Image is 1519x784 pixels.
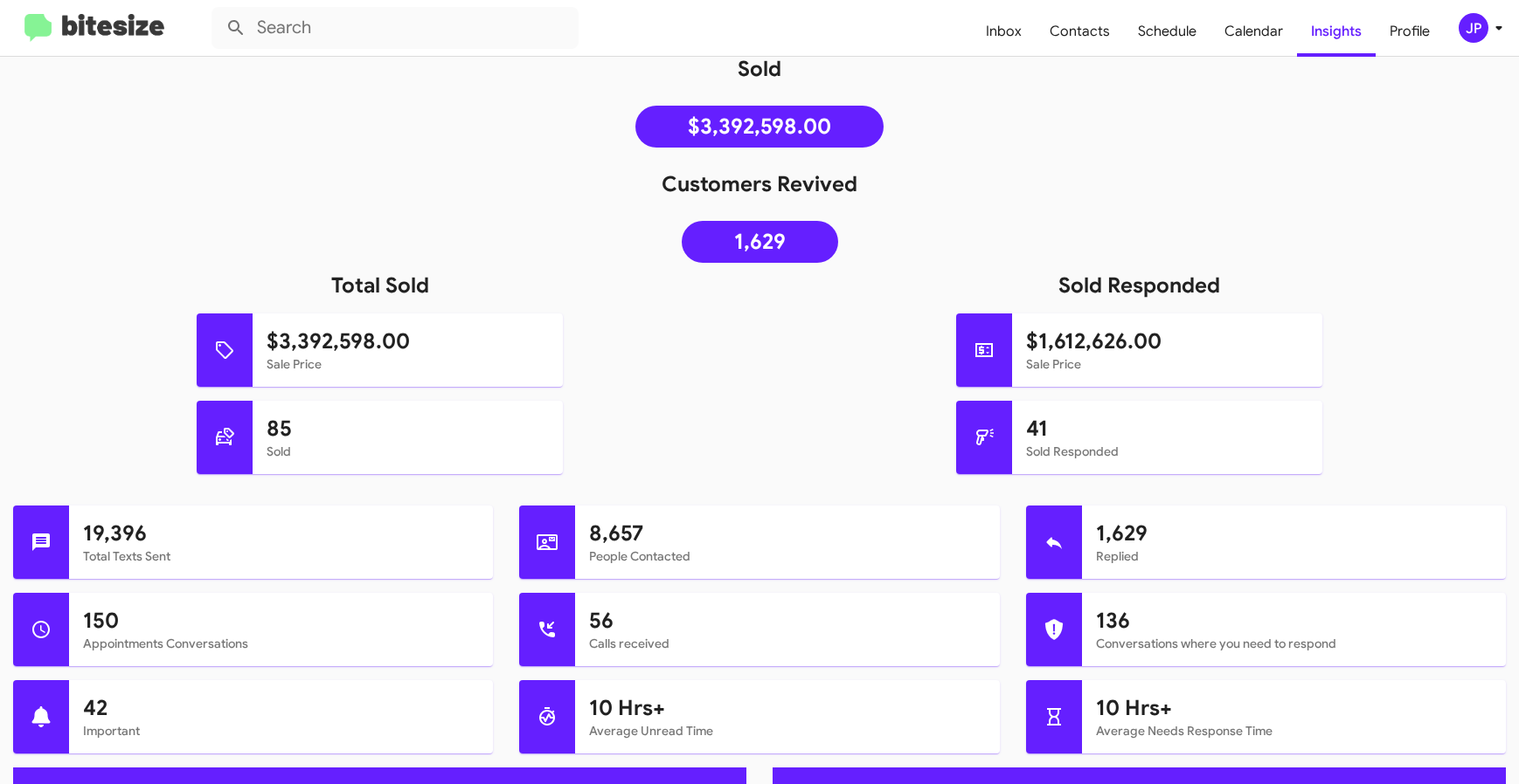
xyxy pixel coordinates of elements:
mat-card-subtitle: Sold Responded [1026,443,1309,460]
mat-card-subtitle: Appointments Conversations [83,635,479,652]
mat-card-subtitle: Replied [1096,547,1492,565]
h1: 8,657 [589,519,985,547]
h1: $1,612,626.00 [1026,327,1309,355]
h1: 150 [83,607,479,635]
h1: 56 [589,607,985,635]
a: Schedule [1124,6,1210,57]
h1: 42 [83,694,479,722]
mat-card-subtitle: Total Texts Sent [83,547,479,565]
a: Calendar [1210,6,1297,57]
h1: 1,629 [1096,519,1492,547]
span: $3,392,598.00 [688,118,831,135]
h1: 19,396 [83,519,479,547]
h1: 10 Hrs+ [589,694,985,722]
mat-card-subtitle: Sold [267,443,550,460]
a: Profile [1376,6,1444,57]
mat-card-subtitle: Average Needs Response Time [1096,722,1492,739]
a: Insights [1297,6,1376,57]
a: Inbox [972,6,1036,57]
h1: 41 [1026,415,1309,443]
mat-card-subtitle: Important [83,722,479,739]
h1: Sold Responded [759,272,1519,299]
h1: 10 Hrs+ [1096,694,1492,722]
mat-card-subtitle: Calls received [589,635,985,652]
h1: $3,392,598.00 [267,327,550,355]
mat-card-subtitle: Sale Price [267,355,550,373]
span: 1,629 [734,233,786,251]
h1: 85 [267,415,550,443]
div: JP [1459,13,1488,43]
mat-card-subtitle: People Contacted [589,547,985,565]
mat-card-subtitle: Sale Price [1026,355,1309,373]
h1: 136 [1096,607,1492,635]
button: JP [1444,13,1500,43]
input: Search [212,7,579,49]
mat-card-subtitle: Conversations where you need to respond [1096,635,1492,652]
a: Contacts [1036,6,1124,57]
mat-card-subtitle: Average Unread Time [589,722,985,739]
